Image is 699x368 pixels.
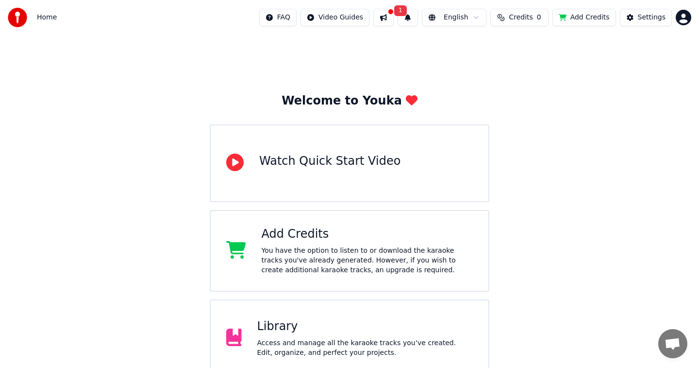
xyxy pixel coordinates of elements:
[262,246,473,275] div: You have the option to listen to or download the karaoke tracks you've already generated. However...
[8,8,27,27] img: youka
[620,9,672,26] button: Settings
[394,5,407,16] span: 1
[259,154,400,169] div: Watch Quick Start Video
[398,9,418,26] button: 1
[37,13,57,22] nav: breadcrumb
[490,9,549,26] button: Credits0
[257,338,473,358] div: Access and manage all the karaoke tracks you’ve created. Edit, organize, and perfect your projects.
[257,319,473,334] div: Library
[300,9,369,26] button: Video Guides
[658,329,687,358] div: Open chat
[259,9,297,26] button: FAQ
[262,227,473,242] div: Add Credits
[282,93,417,109] div: Welcome to Youka
[537,13,541,22] span: 0
[638,13,666,22] div: Settings
[37,13,57,22] span: Home
[552,9,616,26] button: Add Credits
[509,13,533,22] span: Credits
